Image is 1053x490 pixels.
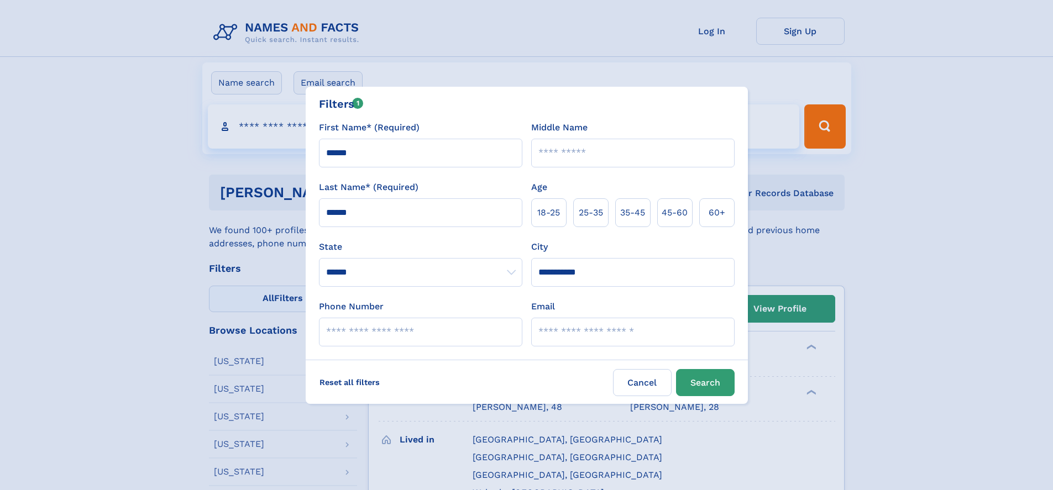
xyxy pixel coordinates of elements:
[531,240,548,254] label: City
[613,369,672,396] label: Cancel
[620,206,645,219] span: 35‑45
[531,300,555,313] label: Email
[319,300,384,313] label: Phone Number
[531,181,547,194] label: Age
[531,121,588,134] label: Middle Name
[537,206,560,219] span: 18‑25
[319,121,420,134] label: First Name* (Required)
[312,369,387,396] label: Reset all filters
[676,369,735,396] button: Search
[709,206,725,219] span: 60+
[319,181,418,194] label: Last Name* (Required)
[579,206,603,219] span: 25‑35
[319,240,522,254] label: State
[319,96,364,112] div: Filters
[662,206,688,219] span: 45‑60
